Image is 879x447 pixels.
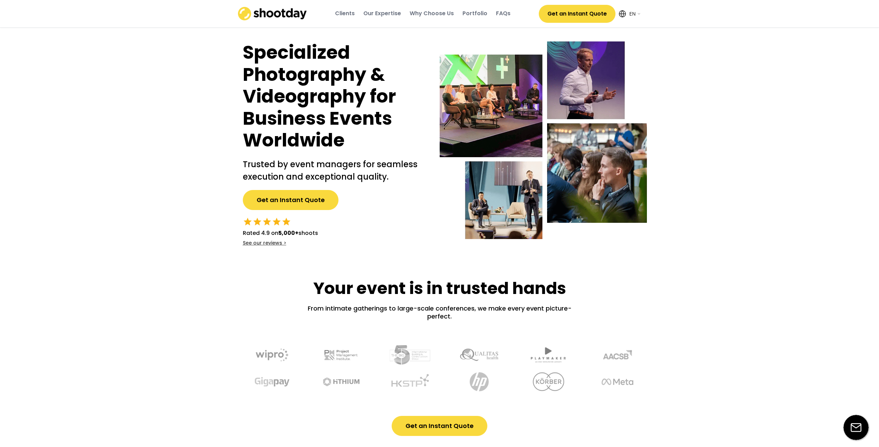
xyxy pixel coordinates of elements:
[238,7,307,20] img: shootday_logo.png
[592,341,641,368] img: undefined
[523,341,572,368] img: undefined
[302,304,578,334] h2: From intimate gatherings to large-scale conferences, we make every event picture-perfect.
[392,416,487,436] button: Get an Instant Quote
[496,10,510,17] div: FAQs
[363,10,401,17] div: Our Expertise
[323,368,371,395] img: undefined
[243,158,426,183] h2: Trusted by event managers for seamless execution and exceptional quality.
[243,229,318,237] div: Rated 4.9 on shoots
[410,10,454,17] div: Why Choose Us
[316,341,364,368] img: undefined
[254,368,302,395] img: undefined
[385,341,433,368] img: undefined
[454,341,503,368] img: undefined
[599,368,648,395] img: undefined
[243,217,252,227] button: star
[462,10,487,17] div: Portfolio
[243,41,426,151] h1: Specialized Photography & Videography for Business Events Worldwide
[243,190,338,210] button: Get an Instant Quote
[243,240,286,247] div: See our reviews >
[313,278,566,299] h1: Your event is in trusted hands
[252,217,262,227] button: star
[281,217,291,227] button: star
[262,217,272,227] button: star
[619,10,626,17] img: Icon%20feather-globe%20%281%29.svg
[335,10,355,17] div: Clients
[539,5,615,23] button: Get an Instant Quote
[247,341,295,368] img: undefined
[440,41,647,239] img: Event-hero-intl%402x.webp
[461,368,509,395] img: undefined
[272,217,281,227] button: star
[392,368,440,395] img: undefined
[278,229,298,237] strong: 5,000+
[530,368,579,395] img: undefined
[843,415,869,440] img: email-icon%20%281%29.svg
